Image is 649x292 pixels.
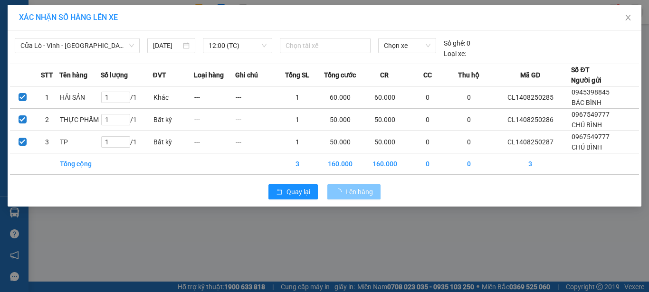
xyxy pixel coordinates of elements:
td: 0 [407,153,449,175]
li: [PERSON_NAME], [PERSON_NAME] [89,23,397,35]
span: XÁC NHẬN SỐ HÀNG LÊN XE [19,13,118,22]
td: 2 [35,109,59,131]
td: 0 [449,109,490,131]
span: Mã GD [520,70,540,80]
span: rollback [276,188,283,196]
td: --- [194,86,235,109]
td: HẢI SẢN [59,86,101,109]
td: 1 [277,131,318,153]
span: Tên hàng [59,70,87,80]
td: 3 [35,131,59,153]
span: 12:00 (TC) [209,38,267,53]
td: --- [235,131,277,153]
td: 1 [277,109,318,131]
td: 1 [277,86,318,109]
span: 0945398845 [572,88,610,96]
input: 14/08/2025 [153,40,181,51]
span: CC [423,70,432,80]
td: CL1408250287 [489,131,571,153]
span: STT [41,70,53,80]
button: Close [615,5,641,31]
span: Thu hộ [458,70,479,80]
td: 50.000 [363,109,407,131]
td: / 1 [101,131,153,153]
td: 1 [35,86,59,109]
span: BÁC BÌNH [572,99,601,106]
span: Quay lại [286,187,310,197]
td: 0 [449,131,490,153]
td: Bất kỳ [153,109,194,131]
td: 60.000 [363,86,407,109]
td: Bất kỳ [153,131,194,153]
span: CHÚ BÌNH [572,121,602,129]
td: CL1408250286 [489,109,571,131]
span: Số ghế: [444,38,465,48]
b: GỬI : VP Cửa Lò [12,69,105,85]
td: Tổng cộng [59,153,101,175]
span: Chọn xe [384,38,430,53]
span: Số lượng [101,70,128,80]
span: 0967549777 [572,111,610,118]
span: ĐVT [153,70,166,80]
td: 50.000 [318,109,363,131]
td: / 1 [101,109,153,131]
td: TP [59,131,101,153]
span: CR [380,70,389,80]
span: close [624,14,632,21]
div: Số ĐT Người gửi [571,65,601,85]
button: Lên hàng [327,184,381,199]
td: 3 [489,153,571,175]
img: logo.jpg [12,12,59,59]
span: Loại hàng [194,70,224,80]
span: CHÚ BÌNH [572,143,602,151]
td: 3 [277,153,318,175]
td: 0 [407,131,449,153]
td: 0 [407,109,449,131]
span: Ghi chú [235,70,258,80]
span: Loại xe: [444,48,466,59]
td: 50.000 [318,131,363,153]
button: rollbackQuay lại [268,184,318,199]
td: 0 [449,86,490,109]
td: 60.000 [318,86,363,109]
div: 0 [444,38,470,48]
td: 0 [449,153,490,175]
span: Tổng cước [324,70,356,80]
li: Hotline: 02386655777, 02462925925, 0944789456 [89,35,397,47]
span: loading [335,188,345,195]
td: --- [194,109,235,131]
td: / 1 [101,86,153,109]
td: 160.000 [318,153,363,175]
td: --- [235,86,277,109]
td: 0 [407,86,449,109]
span: Tổng SL [285,70,309,80]
td: 160.000 [363,153,407,175]
span: Lên hàng [345,187,373,197]
td: Khác [153,86,194,109]
td: --- [194,131,235,153]
td: --- [235,109,277,131]
span: 0967549777 [572,133,610,141]
td: CL1408250285 [489,86,571,109]
span: Cửa Lò - Vinh - Hà Nội [20,38,134,53]
td: THỰC PHẨM [59,109,101,131]
td: 50.000 [363,131,407,153]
